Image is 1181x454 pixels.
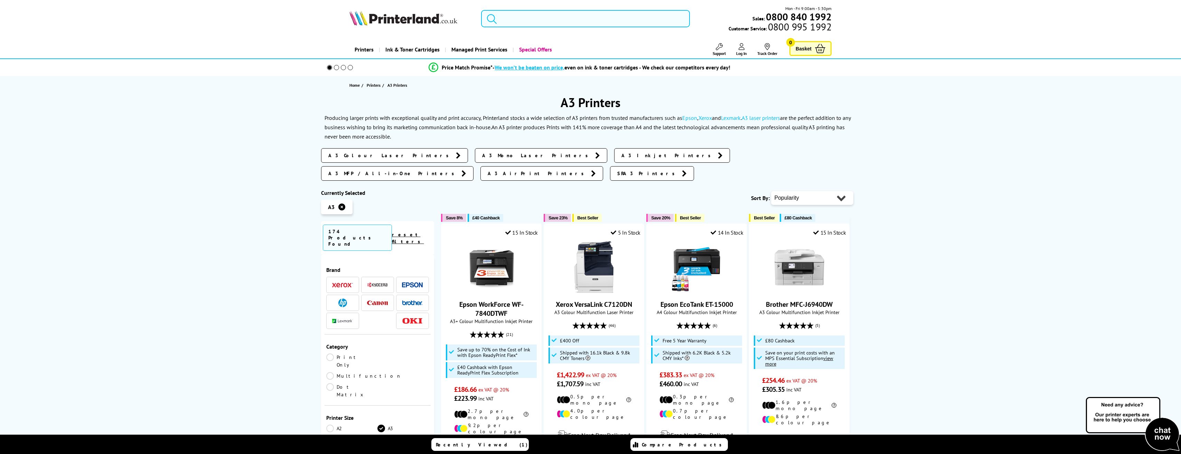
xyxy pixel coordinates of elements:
span: Mon - Fri 9:00am - 5:30pm [785,5,832,12]
a: reset filters [392,231,424,245]
span: £400 Off [560,338,579,343]
li: 0.7p per colour page [659,408,734,420]
span: Save on your print costs with an MPS Essential Subscription [765,349,835,367]
li: 9.2p per colour page [454,422,528,435]
span: £40 Cashback [472,215,500,220]
u: view more [765,355,833,367]
span: Printers [367,82,381,89]
a: Compare Products [630,438,728,451]
a: SRA3 Printers [610,166,694,181]
span: Price Match Promise* [442,64,493,71]
div: 5 In Stock [611,229,640,236]
a: A3 MFP / All-in-One Printers [321,166,474,181]
a: Kyocera [367,281,388,289]
span: Save 8% [446,215,462,220]
a: Lexmark [332,316,353,325]
p: An A3 printer produces Prints with 141% more coverage than A4 and the latest technological advanc... [325,124,845,140]
a: A3 laser printers [742,114,780,121]
li: 0.5p per mono page [557,394,631,406]
li: 8.6p per colour page [762,413,836,426]
span: Sales: [752,15,765,22]
span: Log In [736,51,747,56]
a: Printers [349,41,379,58]
span: Recently Viewed (1) [436,442,528,448]
span: £254.46 [762,376,785,385]
a: Log In [736,43,747,56]
span: A3 Printers [387,83,407,88]
a: Epson EcoTank ET-15000 [660,300,733,309]
span: A3 Colour Laser Printers [328,152,452,159]
a: Epson WorkForce WF-7840DTWF [459,300,524,318]
b: 0800 840 1992 [766,10,832,23]
a: A3 Mono Laser Printers [475,148,607,163]
a: Canon [367,299,388,307]
span: Support [713,51,726,56]
span: £1,422.99 [557,370,584,379]
span: inc VAT [684,381,699,387]
a: Xerox [699,114,712,121]
img: Lexmark [332,319,353,323]
span: 174 Products Found [323,225,392,251]
a: Managed Print Services [445,41,513,58]
span: ex VAT @ 20% [478,386,509,393]
a: Brother MFC-J6940DW [774,287,825,294]
span: £383.33 [659,370,682,379]
span: Ink & Toner Cartridges [385,41,440,58]
li: 1.6p per mono page [762,399,836,412]
span: ex VAT @ 20% [786,377,817,384]
div: 15 In Stock [813,229,846,236]
img: Xerox [332,283,353,287]
a: A2 [326,425,378,432]
span: £80 Cashback [765,338,795,343]
span: A3 Inkjet Printers [621,152,714,159]
span: (46) [609,319,616,332]
span: A3 [328,204,335,210]
span: Best Seller [577,215,598,220]
a: Special Offers [513,41,557,58]
button: £80 Cashback [780,214,815,222]
a: Dot Matrix [326,383,378,398]
div: Brand [326,266,429,273]
span: (21) [506,328,513,341]
span: inc VAT [786,386,802,393]
div: modal_delivery [547,425,640,445]
span: We won’t be beaten on price, [495,64,564,71]
li: 4.0p per colour page [557,408,631,420]
span: (6) [713,319,717,332]
a: Print Only [326,353,378,369]
a: Basket 0 [789,41,832,56]
span: £1,707.59 [557,379,583,388]
a: Xerox [332,281,353,289]
span: £305.35 [762,385,785,394]
a: Printers [367,82,382,89]
a: Track Order [757,43,777,56]
a: Epson [402,281,423,289]
a: Lexmark [721,114,741,121]
span: Shipped with 6.2K Black & 5.2k CMY Inks* [663,350,741,361]
div: Category [326,343,429,350]
button: Best Seller [675,214,704,222]
span: Best Seller [680,215,701,220]
img: Kyocera [367,282,388,287]
li: 0.3p per mono page [659,394,734,406]
a: A3 Colour Laser Printers [321,148,468,163]
a: Home [349,82,362,89]
a: Brother [402,299,423,307]
span: ex VAT @ 20% [684,372,714,378]
span: 0 [786,38,795,47]
img: Canon [367,301,388,305]
h1: A3 Printers [321,94,860,111]
span: ex VAT @ 20% [586,372,617,378]
img: Xerox VersaLink C7120DN [568,241,620,293]
span: Compare Products [642,442,725,448]
a: Xerox VersaLink C7120DN [568,287,620,294]
button: Best Seller [572,214,602,222]
img: Printerland Logo [349,10,457,26]
button: Best Seller [749,214,778,222]
div: modal_delivery [753,431,846,450]
img: Epson EcoTank ET-15000 [671,241,723,293]
span: Sort By: [751,195,770,201]
div: Currently Selected [321,189,434,196]
a: Recently Viewed (1) [431,438,529,451]
span: £460.00 [659,379,682,388]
